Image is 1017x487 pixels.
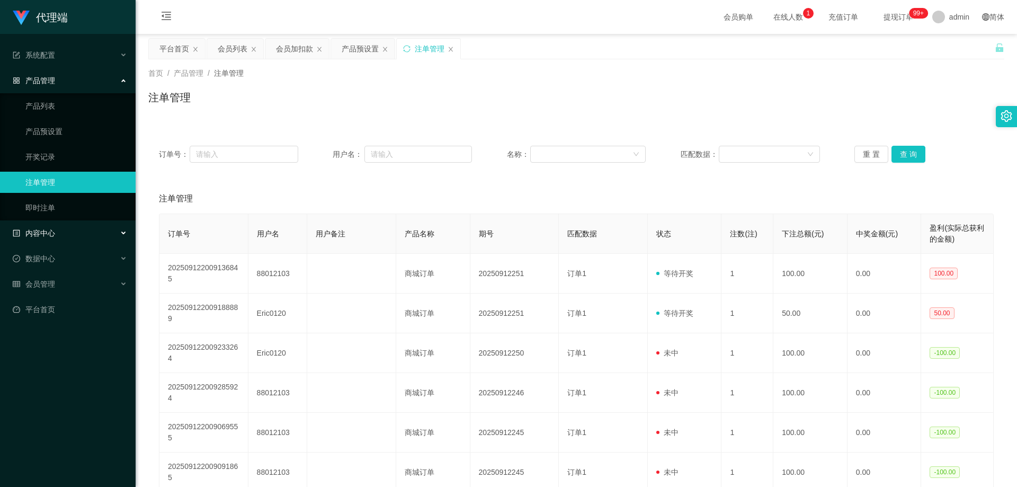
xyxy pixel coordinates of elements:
[721,373,773,413] td: 1
[567,229,597,238] span: 匹配数据
[470,373,559,413] td: 20250912246
[25,121,127,142] a: 产品预设置
[13,51,55,59] span: 系统配置
[930,347,960,359] span: -100.00
[567,428,586,437] span: 订单1
[567,269,586,278] span: 订单1
[807,8,810,19] p: 1
[396,254,470,294] td: 商城订单
[13,77,20,84] i: 图标: appstore-o
[415,39,444,59] div: 注单管理
[930,224,984,243] span: 盈利(实际总获利的金额)
[251,46,257,52] i: 图标: close
[773,294,847,333] td: 50.00
[148,69,163,77] span: 首页
[276,39,313,59] div: 会员加扣款
[773,413,847,453] td: 100.00
[891,146,925,163] button: 查 询
[930,268,958,279] span: 100.00
[13,229,55,237] span: 内容中心
[316,46,323,52] i: 图标: close
[218,39,247,59] div: 会员列表
[248,373,308,413] td: 88012103
[854,146,888,163] button: 重 置
[656,468,679,476] span: 未中
[982,13,989,21] i: 图标: global
[13,280,20,288] i: 图标: table
[681,149,719,160] span: 匹配数据：
[773,333,847,373] td: 100.00
[382,46,388,52] i: 图标: close
[396,333,470,373] td: 商城订单
[656,269,693,278] span: 等待开奖
[930,427,960,438] span: -100.00
[13,13,68,21] a: 代理端
[25,95,127,117] a: 产品列表
[930,307,954,319] span: 50.00
[403,45,411,52] i: 图标: sync
[1001,110,1012,122] i: 图标: setting
[773,254,847,294] td: 100.00
[13,254,55,263] span: 数据中心
[656,388,679,397] span: 未中
[159,333,248,373] td: 202509122009233264
[25,172,127,193] a: 注单管理
[656,229,671,238] span: 状态
[656,428,679,437] span: 未中
[995,43,1004,52] i: 图标: unlock
[656,349,679,357] span: 未中
[847,373,922,413] td: 0.00
[159,192,193,205] span: 注单管理
[25,197,127,218] a: 即时注单
[909,8,928,19] sup: 1181
[721,254,773,294] td: 1
[782,229,824,238] span: 下注总额(元)
[342,39,379,59] div: 产品预设置
[730,229,757,238] span: 注数(注)
[507,149,530,160] span: 名称：
[13,299,127,320] a: 图标: dashboard平台首页
[316,229,345,238] span: 用户备注
[396,294,470,333] td: 商城订单
[656,309,693,317] span: 等待开奖
[721,413,773,453] td: 1
[174,69,203,77] span: 产品管理
[159,294,248,333] td: 202509122009188889
[847,294,922,333] td: 0.00
[36,1,68,34] h1: 代理端
[257,229,279,238] span: 用户名
[405,229,434,238] span: 产品名称
[364,146,472,163] input: 请输入
[13,11,30,25] img: logo.9652507e.png
[168,229,190,238] span: 订单号
[25,146,127,167] a: 开奖记录
[190,146,298,163] input: 请输入
[248,413,308,453] td: 88012103
[878,13,918,21] span: 提现订单
[13,229,20,237] i: 图标: profile
[847,333,922,373] td: 0.00
[13,280,55,288] span: 会员管理
[13,51,20,59] i: 图标: form
[248,333,308,373] td: Eric0120
[248,254,308,294] td: 88012103
[773,373,847,413] td: 100.00
[768,13,808,21] span: 在线人数
[167,69,169,77] span: /
[847,254,922,294] td: 0.00
[208,69,210,77] span: /
[633,151,639,158] i: 图标: down
[823,13,863,21] span: 充值订单
[13,255,20,262] i: 图标: check-circle-o
[567,349,586,357] span: 订单1
[856,229,898,238] span: 中奖金额(元)
[567,388,586,397] span: 订单1
[159,149,190,160] span: 订单号：
[214,69,244,77] span: 注单管理
[159,413,248,453] td: 202509122009069555
[396,413,470,453] td: 商城订单
[470,333,559,373] td: 20250912250
[930,387,960,399] span: -100.00
[159,39,189,59] div: 平台首页
[470,294,559,333] td: 20250912251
